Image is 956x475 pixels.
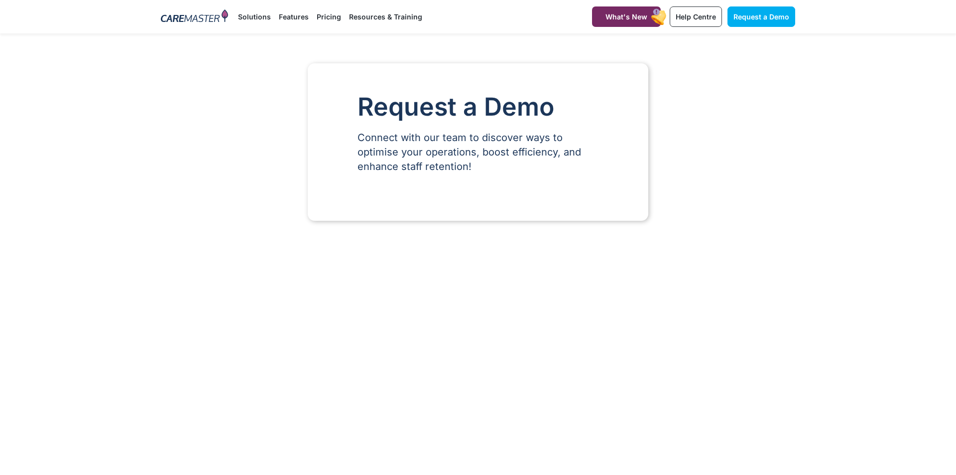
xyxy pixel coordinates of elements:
[733,12,789,21] span: Request a Demo
[727,6,795,27] a: Request a Demo
[161,9,228,24] img: CareMaster Logo
[676,12,716,21] span: Help Centre
[358,93,598,121] h1: Request a Demo
[605,12,647,21] span: What's New
[592,6,661,27] a: What's New
[358,131,598,174] p: Connect with our team to discover ways to optimise your operations, boost efficiency, and enhance...
[670,6,722,27] a: Help Centre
